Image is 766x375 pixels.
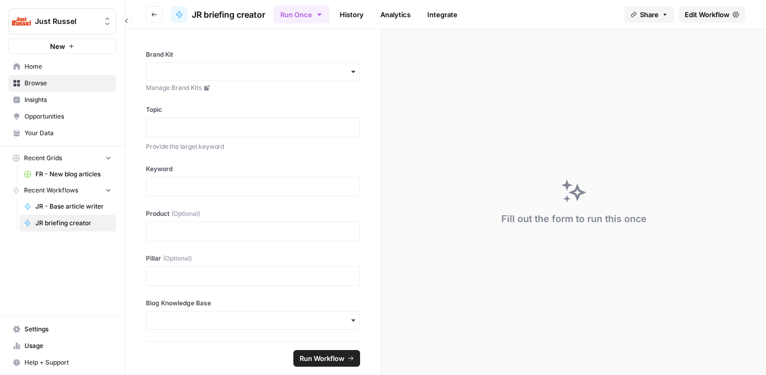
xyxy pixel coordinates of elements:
span: Share [640,9,659,20]
span: JR - Base article writer [35,202,112,211]
a: Insights [8,92,116,108]
span: New [50,41,65,51]
a: Home [8,58,116,75]
span: Recent Grids [24,153,62,163]
div: Fill out the form to run this once [501,212,647,226]
span: Settings [24,325,112,334]
a: JR - Base article writer [19,198,116,215]
a: Integrate [421,6,464,23]
label: Brand Kit [146,50,360,59]
span: Insights [24,95,112,105]
button: Recent Grids [8,150,116,166]
a: Analytics [374,6,417,23]
span: Edit Workflow [685,9,730,20]
span: JR briefing creator [35,218,112,228]
a: Your Data [8,125,116,141]
button: Run Workflow [293,350,360,367]
p: Provide the target keyword [146,141,360,152]
label: Pillar [146,254,360,263]
span: Browse [24,79,112,88]
img: Just Russel Logo [12,12,31,31]
span: Help + Support [24,358,112,367]
a: JR briefing creator [171,6,265,23]
a: Usage [8,338,116,354]
span: Just Russel [35,16,98,27]
button: Help + Support [8,354,116,371]
span: Recent Workflows [24,186,78,195]
a: FR - New blog articles [19,166,116,183]
span: (Optional) [171,209,200,218]
a: Opportunities [8,108,116,125]
a: JR briefing creator [19,215,116,231]
a: Browse [8,75,116,92]
span: (Optional) [163,254,192,263]
a: History [333,6,370,23]
button: Share [624,6,674,23]
a: Edit Workflow [678,6,745,23]
a: Manage Brand Kits [146,83,360,93]
span: Home [24,62,112,71]
span: JR briefing creator [192,8,265,21]
label: Keyword [146,164,360,174]
button: Run Once [274,6,329,23]
label: Blog Knowledge Base [146,299,360,308]
button: Workspace: Just Russel [8,8,116,34]
label: Product [146,209,360,218]
button: Recent Workflows [8,183,116,198]
span: Usage [24,341,112,351]
span: Your Data [24,128,112,138]
a: Settings [8,321,116,338]
button: New [8,38,116,54]
label: Topic [146,105,360,114]
span: Opportunities [24,112,112,121]
span: Run Workflow [300,353,344,364]
span: FR - New blog articles [35,170,112,179]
